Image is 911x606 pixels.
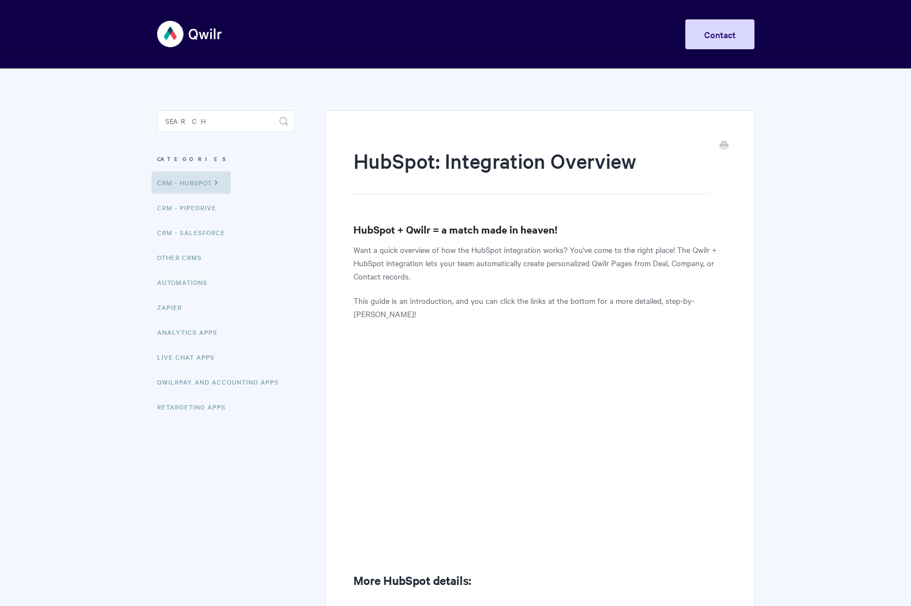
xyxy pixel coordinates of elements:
[353,243,726,283] p: Want a quick overview of how the HubSpot integration works? You've come to the right place! The Q...
[353,334,726,543] iframe: Vimeo video player
[353,294,726,320] p: This guide is an introduction, and you can click the links at the bottom for a more detailed, ste...
[157,346,223,368] a: Live Chat Apps
[353,222,726,237] h3: HubSpot + Qwilr = a match made in heaven!
[157,13,223,55] img: Qwilr Help Center
[157,110,295,132] input: Search
[157,271,216,293] a: Automations
[720,140,728,152] a: Print this Article
[157,196,225,219] a: CRM - Pipedrive
[152,172,231,194] a: CRM - HubSpot
[157,221,233,244] a: CRM - Salesforce
[353,147,709,194] h1: HubSpot: Integration Overview
[157,296,190,318] a: Zapier
[157,149,295,169] h3: Categories
[685,19,754,49] a: Contact
[157,396,234,418] a: Retargeting Apps
[157,246,210,268] a: Other CRMs
[157,321,226,343] a: Analytics Apps
[353,571,726,589] h2: More HubSpot details:
[157,371,287,393] a: QwilrPay and Accounting Apps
